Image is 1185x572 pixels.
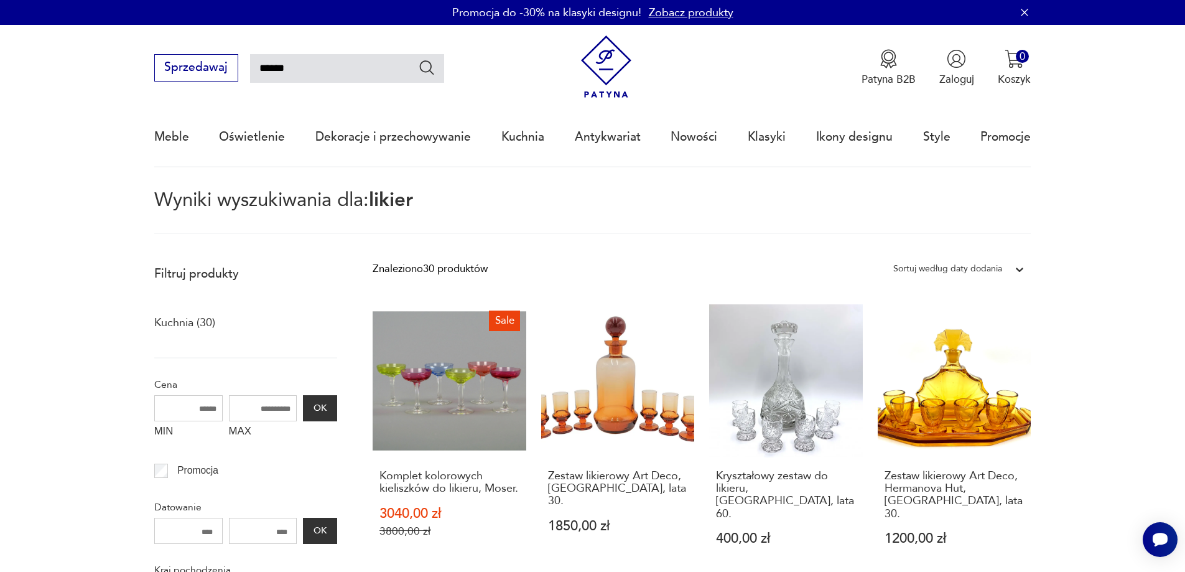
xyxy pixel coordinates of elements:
p: Wyniki wyszukiwania dla: [154,191,1031,234]
p: 400,00 zł [716,532,856,545]
div: Sortuj według daty dodania [893,261,1002,277]
button: Patyna B2B [862,49,916,87]
button: 0Koszyk [998,49,1031,87]
a: Klasyki [748,108,786,166]
img: Ikona koszyka [1005,49,1024,68]
p: Filtruj produkty [154,266,337,282]
p: 3800,00 zł [379,525,519,538]
img: Ikonka użytkownika [947,49,966,68]
label: MIN [154,421,223,445]
p: Zaloguj [939,72,974,87]
a: Nowości [671,108,717,166]
img: Patyna - sklep z meblami i dekoracjami vintage [575,35,638,98]
p: Promocja [177,462,218,479]
h3: Zestaw likierowy Art Deco, Hermanova Hut, [GEOGRAPHIC_DATA], lata 30. [885,470,1025,521]
button: Zaloguj [939,49,974,87]
button: Szukaj [418,59,436,77]
a: Promocje [980,108,1031,166]
p: 1200,00 zł [885,532,1025,545]
p: Koszyk [998,72,1031,87]
iframe: Smartsupp widget button [1143,522,1178,557]
a: Zobacz produkty [649,5,733,21]
p: Promocja do -30% na klasyki designu! [452,5,641,21]
a: Ikona medaluPatyna B2B [862,49,916,87]
a: Ikony designu [816,108,893,166]
div: Znaleziono 30 produktów [373,261,488,277]
a: Meble [154,108,189,166]
a: Dekoracje i przechowywanie [315,108,471,166]
label: MAX [229,421,297,445]
p: Patyna B2B [862,72,916,87]
h3: Kryształowy zestaw do likieru, [GEOGRAPHIC_DATA], lata 60. [716,470,856,521]
button: OK [303,395,337,421]
h3: Zestaw likierowy Art Deco, [GEOGRAPHIC_DATA], lata 30. [548,470,688,508]
a: Kuchnia [501,108,544,166]
a: Style [923,108,950,166]
div: 0 [1016,50,1029,63]
a: Antykwariat [575,108,641,166]
a: Sprzedawaj [154,63,238,73]
button: OK [303,518,337,544]
p: 3040,00 zł [379,507,519,520]
img: Ikona medalu [879,49,898,68]
span: likier [369,187,413,213]
a: Kuchnia (30) [154,312,215,334]
p: Cena [154,377,337,393]
p: 1850,00 zł [548,520,688,533]
p: Datowanie [154,499,337,515]
button: Sprzedawaj [154,54,238,82]
h3: Komplet kolorowych kieliszków do likieru, Moser. [379,470,519,495]
a: Oświetlenie [219,108,285,166]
